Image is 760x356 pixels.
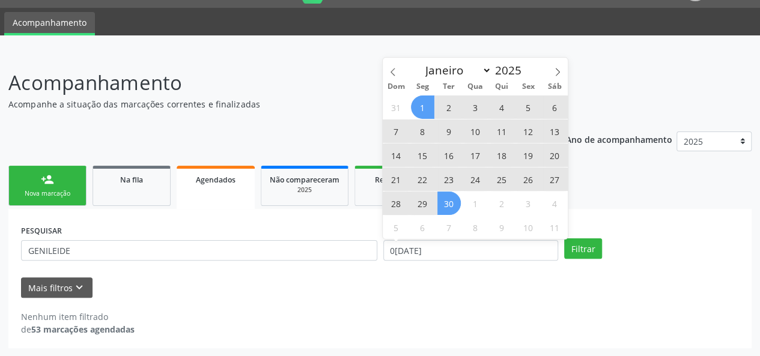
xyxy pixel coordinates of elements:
[517,192,540,215] span: Outubro 3, 2025
[464,119,487,143] span: Setembro 10, 2025
[385,95,408,119] span: Agosto 31, 2025
[383,240,558,261] input: Selecione um intervalo
[385,192,408,215] span: Setembro 28, 2025
[21,240,377,261] input: Nome, CNS
[491,62,531,78] input: Year
[543,119,567,143] span: Setembro 13, 2025
[8,98,529,110] p: Acompanhe a situação das marcações correntes e finalizadas
[21,222,62,240] label: PESQUISAR
[543,167,567,191] span: Setembro 27, 2025
[543,216,567,239] span: Outubro 11, 2025
[21,277,93,298] button: Mais filtroskeyboard_arrow_down
[385,167,408,191] span: Setembro 21, 2025
[4,12,95,35] a: Acompanhamento
[464,95,487,119] span: Setembro 3, 2025
[31,324,135,335] strong: 53 marcações agendadas
[464,143,487,167] span: Setembro 17, 2025
[375,175,412,185] span: Resolvidos
[411,216,434,239] span: Outubro 6, 2025
[517,143,540,167] span: Setembro 19, 2025
[363,186,424,195] div: 2025
[490,95,514,119] span: Setembro 4, 2025
[385,119,408,143] span: Setembro 7, 2025
[21,310,135,323] div: Nenhum item filtrado
[437,167,461,191] span: Setembro 23, 2025
[517,167,540,191] span: Setembro 26, 2025
[73,281,86,294] i: keyboard_arrow_down
[462,83,488,91] span: Qua
[385,143,408,167] span: Setembro 14, 2025
[196,175,236,185] span: Agendados
[8,68,529,98] p: Acompanhamento
[543,95,567,119] span: Setembro 6, 2025
[17,189,78,198] div: Nova marcação
[517,119,540,143] span: Setembro 12, 2025
[488,83,515,91] span: Qui
[543,192,567,215] span: Outubro 4, 2025
[270,186,339,195] div: 2025
[411,95,434,119] span: Setembro 1, 2025
[490,119,514,143] span: Setembro 11, 2025
[120,175,143,185] span: Na fila
[515,83,541,91] span: Sex
[490,192,514,215] span: Outubro 2, 2025
[564,238,602,259] button: Filtrar
[490,143,514,167] span: Setembro 18, 2025
[409,83,436,91] span: Seg
[437,216,461,239] span: Outubro 7, 2025
[566,131,672,146] p: Ano de acompanhamento
[464,216,487,239] span: Outubro 8, 2025
[436,83,462,91] span: Ter
[437,95,461,119] span: Setembro 2, 2025
[541,83,568,91] span: Sáb
[21,323,135,336] div: de
[41,173,54,186] div: person_add
[437,143,461,167] span: Setembro 16, 2025
[411,143,434,167] span: Setembro 15, 2025
[464,167,487,191] span: Setembro 24, 2025
[543,143,567,167] span: Setembro 20, 2025
[517,95,540,119] span: Setembro 5, 2025
[411,119,434,143] span: Setembro 8, 2025
[464,192,487,215] span: Outubro 1, 2025
[490,167,514,191] span: Setembro 25, 2025
[490,216,514,239] span: Outubro 9, 2025
[420,62,492,79] select: Month
[437,119,461,143] span: Setembro 9, 2025
[411,167,434,191] span: Setembro 22, 2025
[385,216,408,239] span: Outubro 5, 2025
[383,83,409,91] span: Dom
[517,216,540,239] span: Outubro 10, 2025
[270,175,339,185] span: Não compareceram
[411,192,434,215] span: Setembro 29, 2025
[437,192,461,215] span: Setembro 30, 2025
